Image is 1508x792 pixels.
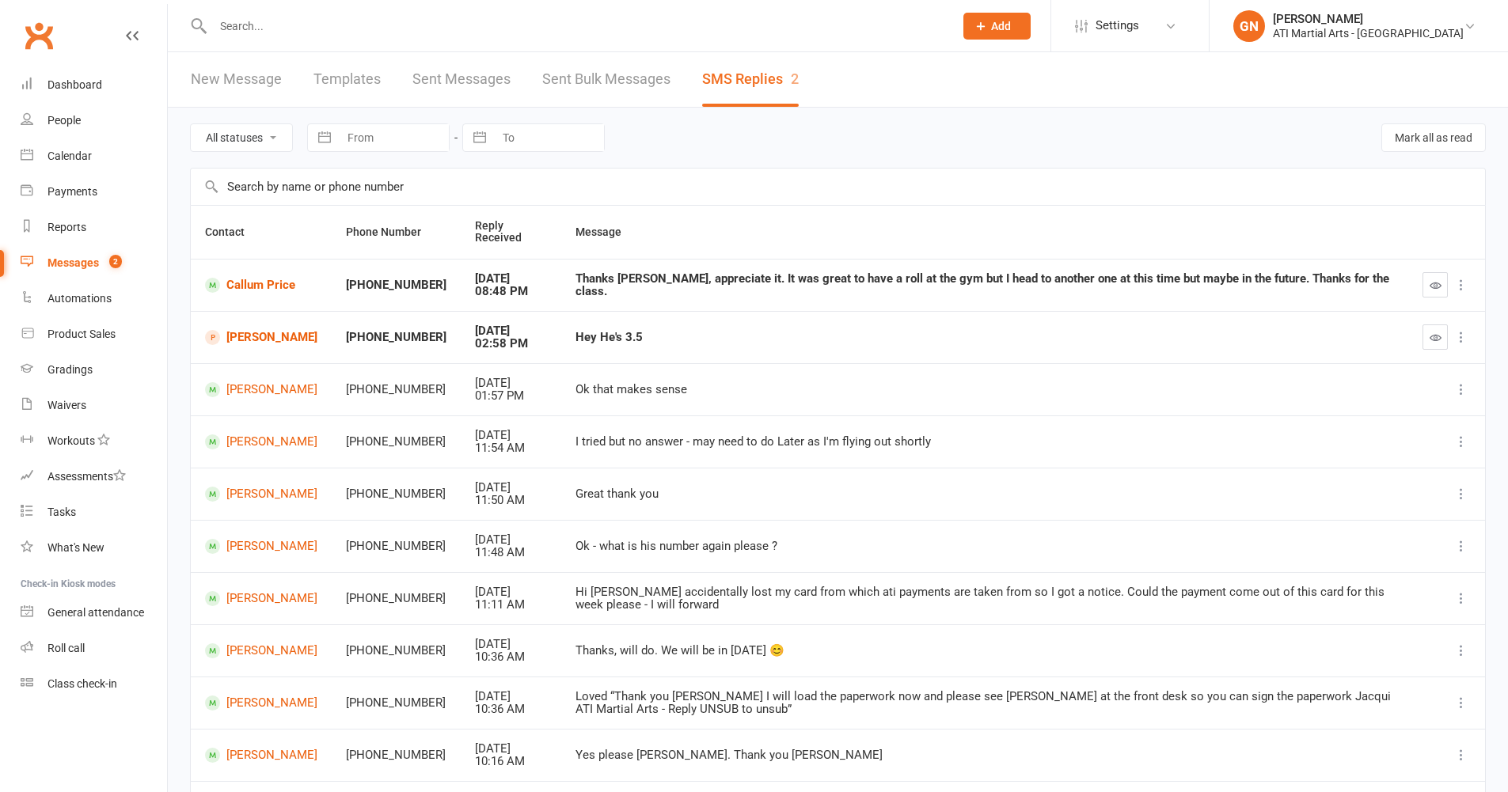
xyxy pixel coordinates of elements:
[575,272,1394,298] div: Thanks [PERSON_NAME], appreciate it. It was great to have a roll at the gym but I head to another...
[191,206,332,259] th: Contact
[47,221,86,233] div: Reports
[205,695,317,711] a: [PERSON_NAME]
[575,435,1394,449] div: I tried but no answer - may need to do Later as I'm flying out shortly
[47,185,97,198] div: Payments
[47,506,76,518] div: Tasks
[475,598,547,612] div: 11:11 AM
[191,169,1485,205] input: Search by name or phone number
[205,434,317,449] a: [PERSON_NAME]
[47,470,126,483] div: Assessments
[332,206,461,259] th: Phone Number
[47,256,99,269] div: Messages
[313,52,381,107] a: Templates
[475,585,547,599] div: [DATE]
[475,533,547,547] div: [DATE]
[109,255,122,268] span: 2
[205,591,317,606] a: [PERSON_NAME]
[575,748,1394,762] div: Yes please [PERSON_NAME]. Thank you [PERSON_NAME]
[475,429,547,442] div: [DATE]
[475,742,547,756] div: [DATE]
[21,316,167,352] a: Product Sales
[21,388,167,423] a: Waivers
[339,124,449,151] input: From
[205,748,317,763] a: [PERSON_NAME]
[205,539,317,554] a: [PERSON_NAME]
[1381,123,1486,152] button: Mark all as read
[412,52,511,107] a: Sent Messages
[191,52,282,107] a: New Message
[475,441,547,455] div: 11:54 AM
[346,331,446,344] div: [PHONE_NUMBER]
[991,20,1011,32] span: Add
[346,592,446,605] div: [PHONE_NUMBER]
[1273,12,1464,26] div: [PERSON_NAME]
[346,279,446,292] div: [PHONE_NUMBER]
[475,638,547,651] div: [DATE]
[47,328,116,340] div: Product Sales
[19,16,59,55] a: Clubworx
[21,352,167,388] a: Gradings
[346,540,446,553] div: [PHONE_NUMBER]
[1233,10,1265,42] div: GN
[475,755,547,768] div: 10:16 AM
[47,78,102,91] div: Dashboard
[475,324,547,338] div: [DATE]
[475,337,547,351] div: 02:58 PM
[475,546,547,559] div: 11:48 AM
[475,272,547,286] div: [DATE]
[205,278,317,293] a: Callum Price
[205,487,317,502] a: [PERSON_NAME]
[21,459,167,495] a: Assessments
[47,150,92,162] div: Calendar
[346,487,446,501] div: [PHONE_NUMBER]
[575,487,1394,501] div: Great thank you
[475,650,547,664] div: 10:36 AM
[21,210,167,245] a: Reports
[561,206,1408,259] th: Message
[47,399,86,411] div: Waivers
[346,383,446,396] div: [PHONE_NUMBER]
[21,495,167,530] a: Tasks
[575,383,1394,396] div: Ok that makes sense
[47,292,112,305] div: Automations
[575,585,1394,612] div: Hi [PERSON_NAME] accidentally lost my card from which ati payments are taken from so I got a noti...
[346,435,446,449] div: [PHONE_NUMBER]
[963,13,1031,40] button: Add
[475,377,547,390] div: [DATE]
[475,481,547,495] div: [DATE]
[21,595,167,631] a: General attendance kiosk mode
[475,389,547,403] div: 01:57 PM
[21,67,167,103] a: Dashboard
[21,423,167,459] a: Workouts
[475,285,547,298] div: 08:48 PM
[47,677,117,690] div: Class check-in
[47,541,104,554] div: What's New
[346,644,446,657] div: [PHONE_NUMBER]
[21,245,167,281] a: Messages 2
[475,703,547,716] div: 10:36 AM
[21,103,167,138] a: People
[461,206,561,259] th: Reply Received
[47,606,144,619] div: General attendance
[21,138,167,174] a: Calendar
[21,530,167,566] a: What's New
[575,331,1394,344] div: Hey He's 3.5
[21,666,167,702] a: Class kiosk mode
[21,281,167,316] a: Automations
[791,70,799,87] div: 2
[475,494,547,507] div: 11:50 AM
[1273,26,1464,40] div: ATI Martial Arts - [GEOGRAPHIC_DATA]
[205,330,317,345] a: [PERSON_NAME]
[475,690,547,703] div: [DATE]
[575,644,1394,657] div: Thanks, will do. We will be in [DATE] 😊
[47,434,95,447] div: Workouts
[1096,8,1139,44] span: Settings
[346,696,446,710] div: [PHONE_NUMBER]
[575,690,1394,716] div: Loved “Thank you [PERSON_NAME] I will load the paperwork now and please see [PERSON_NAME] at the ...
[208,15,943,37] input: Search...
[21,174,167,210] a: Payments
[47,114,81,127] div: People
[205,382,317,397] a: [PERSON_NAME]
[494,124,604,151] input: To
[21,631,167,666] a: Roll call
